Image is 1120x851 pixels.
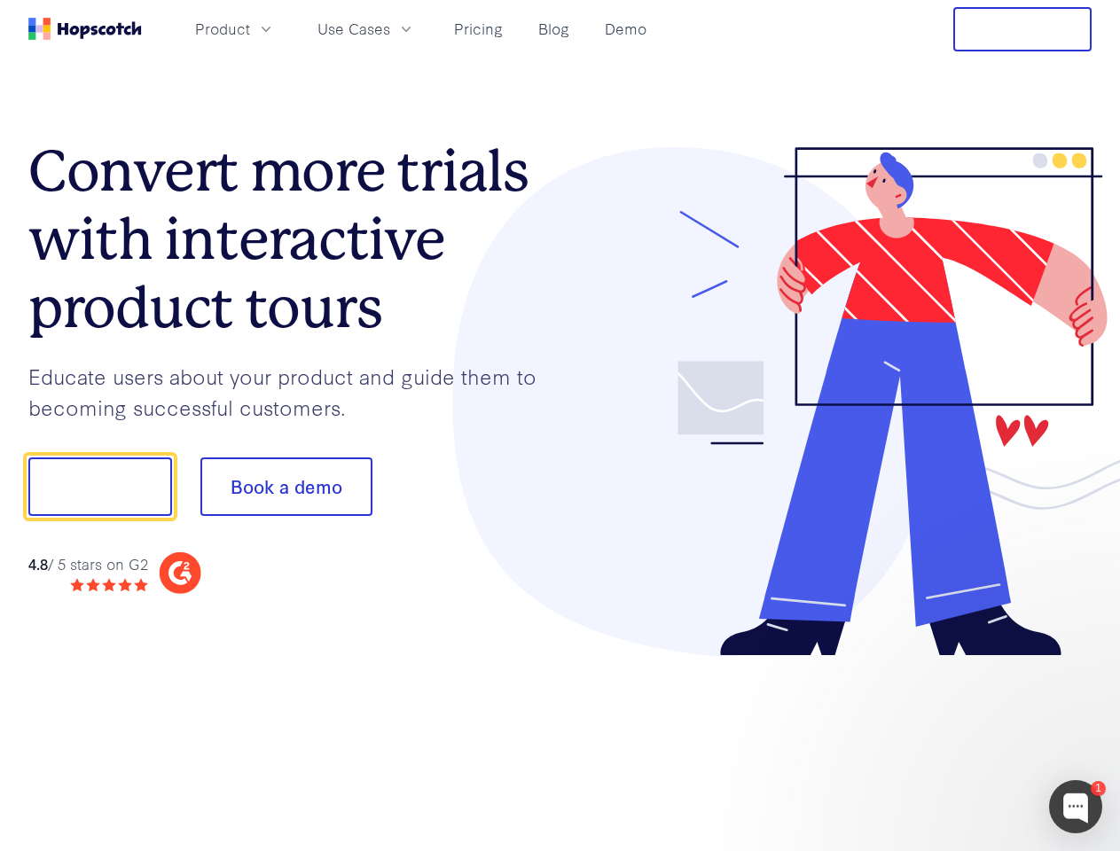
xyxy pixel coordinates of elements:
button: Book a demo [200,457,372,516]
button: Product [184,14,286,43]
strong: 4.8 [28,553,48,574]
a: Home [28,18,142,40]
span: Use Cases [317,18,390,40]
div: 1 [1091,781,1106,796]
h1: Convert more trials with interactive product tours [28,137,560,341]
span: Product [195,18,250,40]
button: Show me! [28,457,172,516]
div: / 5 stars on G2 [28,553,148,575]
a: Demo [598,14,654,43]
a: Blog [531,14,576,43]
button: Free Trial [953,7,1092,51]
p: Educate users about your product and guide them to becoming successful customers. [28,361,560,422]
a: Pricing [447,14,510,43]
button: Use Cases [307,14,426,43]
